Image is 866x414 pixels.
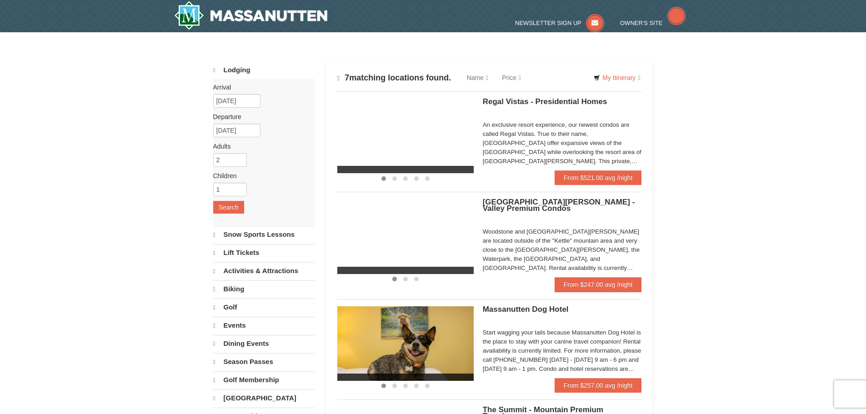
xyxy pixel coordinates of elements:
[213,62,315,79] a: Lodging
[174,1,328,30] a: Massanutten Resort
[555,378,642,393] a: From $257.00 avg /night
[483,227,642,273] div: Woodstone and [GEOGRAPHIC_DATA][PERSON_NAME] are located outside of the "Kettle" mountain area an...
[213,226,315,243] a: Snow Sports Lessons
[483,305,569,314] span: Massanutten Dog Hotel
[515,20,581,26] span: Newsletter Sign Up
[620,20,663,26] span: Owner's Site
[483,328,642,374] div: Start wagging your tails because Massanutten Dog Hotel is the place to stay with your canine trav...
[483,97,607,106] span: Regal Vistas - Presidential Homes
[515,20,604,26] a: Newsletter Sign Up
[620,20,686,26] a: Owner's Site
[483,198,635,213] span: [GEOGRAPHIC_DATA][PERSON_NAME] - Valley Premium Condos
[213,142,308,151] label: Adults
[213,353,315,370] a: Season Passes
[213,389,315,407] a: [GEOGRAPHIC_DATA]
[555,170,642,185] a: From $521.00 avg /night
[213,317,315,334] a: Events
[483,120,642,166] div: An exclusive resort experience, our newest condos are called Regal Vistas. True to their name, [G...
[213,244,315,261] a: Lift Tickets
[213,280,315,298] a: Biking
[213,112,308,121] label: Departure
[588,71,646,85] a: My Itinerary
[460,69,495,87] a: Name
[213,371,315,389] a: Golf Membership
[213,262,315,279] a: Activities & Attractions
[174,1,328,30] img: Massanutten Resort Logo
[555,277,642,292] a: From $247.00 avg /night
[213,335,315,352] a: Dining Events
[213,299,315,316] a: Golf
[213,171,308,180] label: Children
[213,201,244,214] button: Search
[495,69,528,87] a: Price
[213,83,308,92] label: Arrival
